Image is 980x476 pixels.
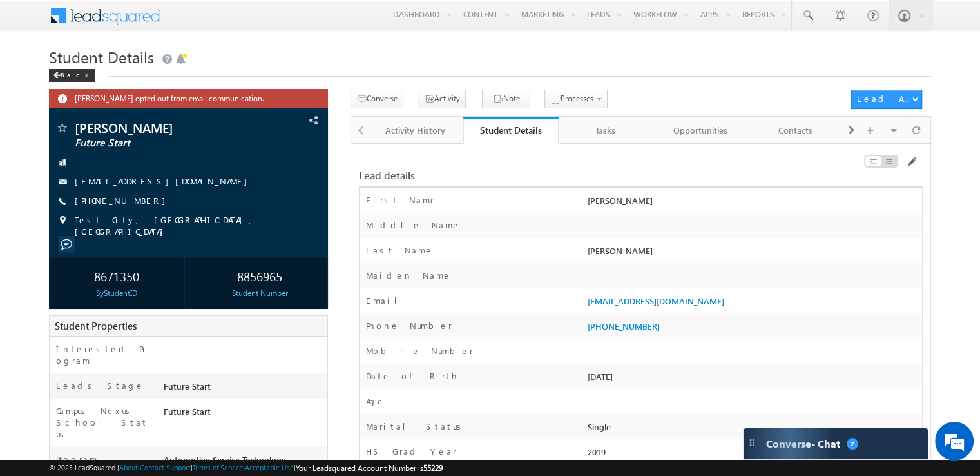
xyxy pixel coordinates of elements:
[75,137,247,150] span: Future Start
[52,264,181,288] div: 8671350
[52,288,181,299] div: SyStudentID
[584,370,922,388] div: [DATE]
[366,320,452,332] label: Phone Number
[584,421,922,439] div: Single
[463,117,558,144] a: Student Details
[193,463,243,471] a: Terms of Service
[584,194,922,212] div: [PERSON_NAME]
[366,194,438,206] label: First Name
[759,123,832,138] div: Contacts
[423,463,443,473] span: 55229
[195,264,324,288] div: 8856965
[296,463,443,473] span: Your Leadsquared Account Number is
[75,195,172,206] a: [PHONE_NUMBER]
[160,380,327,398] div: Future Start
[847,438,858,450] span: 2
[366,219,461,231] label: Middle Name
[366,244,434,256] label: Last Name
[75,214,301,237] span: Test City, [GEOGRAPHIC_DATA], [GEOGRAPHIC_DATA]
[747,437,757,448] img: carter-drag
[366,446,457,457] label: HS Grad Year
[749,117,843,144] a: Contacts
[561,94,593,103] span: Processes
[56,453,97,465] label: Program
[49,68,101,79] a: Back
[588,321,660,332] a: [PHONE_NUMBER]
[351,90,403,108] button: Converse
[588,295,724,306] a: [EMAIL_ADDRESS][DOMAIN_NAME]
[843,117,938,143] li: Campus Nexus View
[56,405,150,440] label: Campus Nexus School Status
[140,463,191,471] a: Contact Support
[851,90,922,109] button: Lead Actions
[653,117,748,144] a: Opportunities
[369,117,463,144] a: Activity History
[75,121,247,134] span: [PERSON_NAME]
[366,295,407,306] label: Email
[56,380,144,392] label: Leads Stage
[366,395,385,407] label: Age
[75,92,287,103] span: [PERSON_NAME] opted out from email communication.
[366,370,459,382] label: Date of Birth
[245,463,294,471] a: Acceptable Use
[56,343,150,366] label: Interested Program
[473,124,548,136] div: Student Details
[359,170,730,181] div: Lead details
[366,345,474,357] label: Mobile Number
[160,453,327,471] div: Automotive Service Technology
[569,123,642,138] div: Tasks
[49,46,154,67] span: Student Details
[195,288,324,299] div: Student Number
[49,462,443,474] span: © 2025 LeadSquared | | | | |
[482,90,530,108] button: Note
[418,90,466,108] button: Activity
[366,270,452,281] label: Maiden Name
[559,117,653,144] a: Tasks
[160,405,327,423] div: Future Start
[857,93,912,104] div: Lead Actions
[366,421,466,432] label: Marital Status
[119,463,138,471] a: About
[55,319,137,332] span: Student Properties
[75,175,254,188] span: [EMAIL_ADDRESS][DOMAIN_NAME]
[584,244,922,263] div: [PERSON_NAME]
[379,123,452,138] div: Activity History
[584,446,922,464] div: 2019
[664,123,736,138] div: Opportunities
[49,69,95,82] div: Back
[544,90,608,108] button: Processes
